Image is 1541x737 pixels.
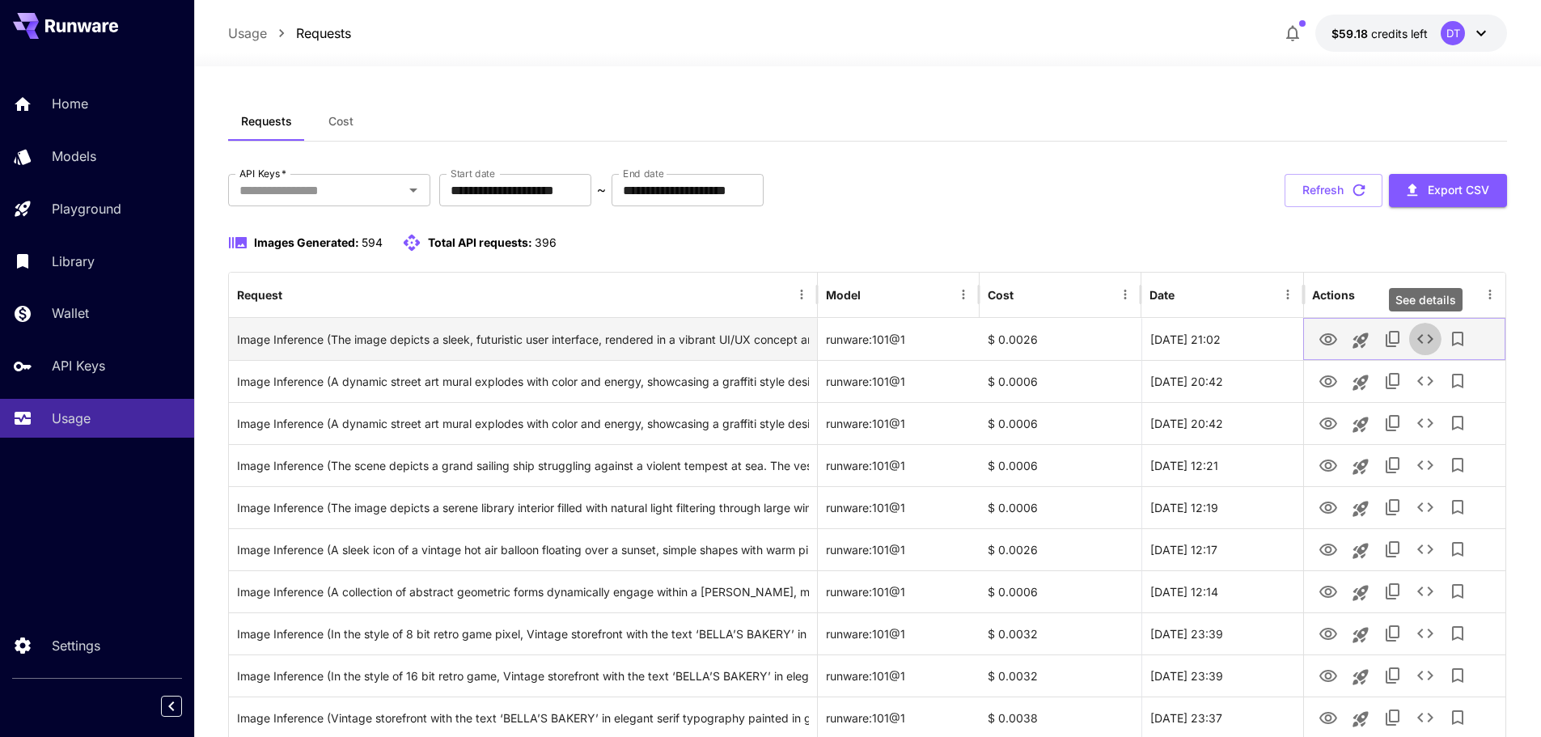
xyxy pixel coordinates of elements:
[980,444,1141,486] div: $ 0.0006
[980,360,1141,402] div: $ 0.0006
[1312,364,1344,397] button: View Image
[1377,323,1409,355] button: Copy TaskUUID
[362,235,383,249] span: 594
[1409,449,1442,481] button: See details
[1285,174,1382,207] button: Refresh
[1276,283,1299,306] button: Menu
[52,636,100,655] p: Settings
[52,252,95,271] p: Library
[237,403,809,444] div: Click to copy prompt
[237,288,282,302] div: Request
[1344,577,1377,609] button: Launch in playground
[597,180,606,200] p: ~
[623,167,663,180] label: End date
[1442,701,1474,734] button: Add to library
[1141,360,1303,402] div: 29 Aug, 2025 20:42
[237,361,809,402] div: Click to copy prompt
[1141,528,1303,570] div: 29 Aug, 2025 12:17
[980,654,1141,697] div: $ 0.0032
[1442,533,1474,565] button: Add to library
[1315,15,1507,52] button: $59.17744DT
[1442,659,1474,692] button: Add to library
[1344,619,1377,651] button: Launch in playground
[1149,288,1175,302] div: Date
[980,402,1141,444] div: $ 0.0006
[52,199,121,218] p: Playground
[818,402,980,444] div: runware:101@1
[402,179,425,201] button: Open
[52,409,91,428] p: Usage
[1141,402,1303,444] div: 29 Aug, 2025 20:42
[1176,283,1199,306] button: Sort
[451,167,495,180] label: Start date
[980,570,1141,612] div: $ 0.0006
[790,283,813,306] button: Menu
[1442,323,1474,355] button: Add to library
[818,570,980,612] div: runware:101@1
[1331,27,1371,40] span: $59.18
[1409,407,1442,439] button: See details
[1344,661,1377,693] button: Launch in playground
[1377,575,1409,608] button: Copy TaskUUID
[254,235,359,249] span: Images Generated:
[1344,409,1377,441] button: Launch in playground
[1389,288,1463,311] div: See details
[988,288,1014,302] div: Cost
[1442,491,1474,523] button: Add to library
[1409,365,1442,397] button: See details
[52,303,89,323] p: Wallet
[1312,574,1344,608] button: View Image
[1344,324,1377,357] button: Launch in playground
[1409,617,1442,650] button: See details
[1312,288,1355,302] div: Actions
[1409,701,1442,734] button: See details
[1312,616,1344,650] button: View Image
[1344,703,1377,735] button: Launch in playground
[1442,575,1474,608] button: Add to library
[296,23,351,43] a: Requests
[1344,535,1377,567] button: Launch in playground
[818,360,980,402] div: runware:101@1
[980,528,1141,570] div: $ 0.0026
[1344,493,1377,525] button: Launch in playground
[52,356,105,375] p: API Keys
[1377,533,1409,565] button: Copy TaskUUID
[1409,533,1442,565] button: See details
[237,655,809,697] div: Click to copy prompt
[173,692,194,721] div: Collapse sidebar
[228,23,351,43] nav: breadcrumb
[826,288,861,302] div: Model
[1377,407,1409,439] button: Copy TaskUUID
[1141,654,1303,697] div: 28 Aug, 2025 23:39
[1344,451,1377,483] button: Launch in playground
[1141,486,1303,528] div: 29 Aug, 2025 12:19
[1312,322,1344,355] button: View Image
[237,529,809,570] div: Click to copy prompt
[862,283,885,306] button: Sort
[1442,617,1474,650] button: Add to library
[1141,612,1303,654] div: 28 Aug, 2025 23:39
[237,487,809,528] div: Click to copy prompt
[1377,365,1409,397] button: Copy TaskUUID
[818,612,980,654] div: runware:101@1
[952,283,975,306] button: Menu
[237,613,809,654] div: Click to copy prompt
[1312,659,1344,692] button: View Image
[1377,659,1409,692] button: Copy TaskUUID
[161,696,182,717] button: Collapse sidebar
[1312,406,1344,439] button: View Image
[980,486,1141,528] div: $ 0.0006
[1141,318,1303,360] div: 29 Aug, 2025 21:02
[818,318,980,360] div: runware:101@1
[1344,366,1377,399] button: Launch in playground
[818,444,980,486] div: runware:101@1
[535,235,557,249] span: 396
[1441,21,1465,45] div: DT
[1442,407,1474,439] button: Add to library
[1377,449,1409,481] button: Copy TaskUUID
[428,235,532,249] span: Total API requests:
[228,23,267,43] a: Usage
[1377,701,1409,734] button: Copy TaskUUID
